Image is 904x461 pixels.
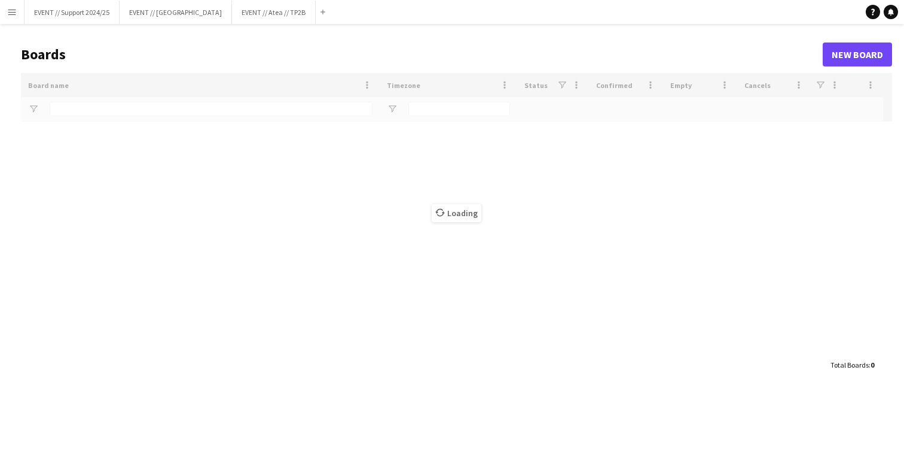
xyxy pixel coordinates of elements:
[871,360,874,369] span: 0
[120,1,232,24] button: EVENT // [GEOGRAPHIC_DATA]
[823,43,892,66] a: New Board
[232,1,316,24] button: EVENT // Atea // TP2B
[432,204,481,222] span: Loading
[21,46,823,63] h1: Boards
[830,353,874,377] div: :
[830,360,869,369] span: Total Boards
[25,1,120,24] button: EVENT // Support 2024/25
